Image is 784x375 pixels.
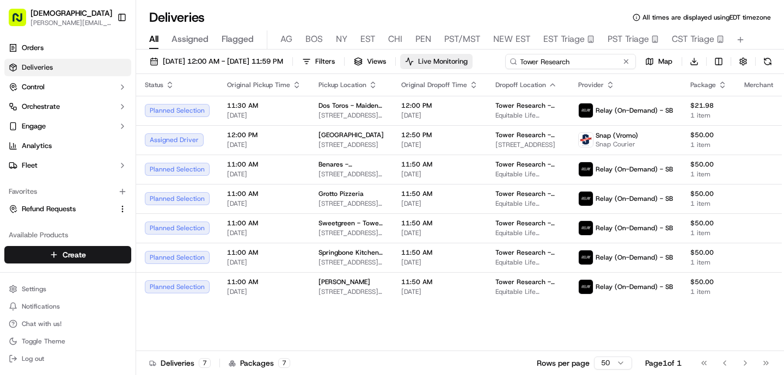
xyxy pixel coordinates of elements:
[579,250,593,265] img: relay_logo_black.png
[672,33,714,46] span: CST Triage
[63,249,86,260] span: Create
[495,219,561,228] span: Tower Research - [GEOGRAPHIC_DATA] - Floor 38
[227,140,301,149] span: [DATE]
[11,11,33,33] img: Nash
[280,33,292,46] span: AG
[495,258,561,267] span: Equitable Life Building, [STREET_ADDRESS][US_STATE]
[495,111,561,120] span: Equitable Life Building, [STREET_ADDRESS][US_STATE]
[4,281,131,297] button: Settings
[401,287,478,296] span: [DATE]
[22,204,76,214] span: Refund Requests
[318,189,364,198] span: Grotto Pizzeria
[608,33,649,46] span: PST Triage
[495,287,561,296] span: Equitable Life Building, [STREET_ADDRESS][US_STATE]
[318,101,384,110] span: Dos Toros - Maiden Ln
[22,302,60,311] span: Notifications
[495,189,561,198] span: Tower Research - [GEOGRAPHIC_DATA] - Floor 38
[149,9,205,26] h1: Deliveries
[495,140,561,149] span: [STREET_ADDRESS]
[11,104,30,124] img: 1736555255976-a54dd68f-1ca7-489b-9aae-adbdc363a1c4
[690,248,727,257] span: $50.00
[336,33,347,46] span: NY
[4,316,131,331] button: Chat with us!
[495,229,561,237] span: Equitable Life Building, [STREET_ADDRESS][US_STATE]
[22,285,46,293] span: Settings
[227,101,301,110] span: 11:30 AM
[185,107,198,120] button: Start new chat
[690,131,727,139] span: $50.00
[22,121,46,131] span: Engage
[92,159,101,168] div: 💻
[149,33,158,46] span: All
[760,54,775,69] button: Refresh
[360,33,375,46] span: EST
[4,98,131,115] button: Orchestrate
[596,224,673,232] span: Relay (On-Demand) - SB
[4,59,131,76] a: Deliveries
[22,43,44,53] span: Orders
[227,229,301,237] span: [DATE]
[222,33,254,46] span: Flagged
[578,81,604,89] span: Provider
[642,13,771,22] span: All times are displayed using EDT timezone
[30,8,112,19] span: [DEMOGRAPHIC_DATA]
[4,200,131,218] button: Refund Requests
[690,81,716,89] span: Package
[495,170,561,179] span: Equitable Life Building, [STREET_ADDRESS][US_STATE]
[227,287,301,296] span: [DATE]
[401,199,478,208] span: [DATE]
[579,103,593,118] img: relay_logo_black.png
[199,358,211,368] div: 7
[579,162,593,176] img: relay_logo_black.png
[690,170,727,179] span: 1 item
[227,81,290,89] span: Original Pickup Time
[401,140,478,149] span: [DATE]
[401,170,478,179] span: [DATE]
[315,57,335,66] span: Filters
[22,141,52,151] span: Analytics
[318,287,384,296] span: [STREET_ADDRESS][PERSON_NAME][US_STATE]
[744,81,773,89] span: Merchant
[690,287,727,296] span: 1 item
[400,54,473,69] button: Live Monitoring
[690,189,727,198] span: $50.00
[318,140,384,149] span: [STREET_ADDRESS]
[4,334,131,349] button: Toggle Theme
[690,229,727,237] span: 1 item
[596,106,673,115] span: Relay (On-Demand) - SB
[401,258,478,267] span: [DATE]
[9,204,114,214] a: Refund Requests
[495,278,561,286] span: Tower Research - [GEOGRAPHIC_DATA] - Floor 38
[22,161,38,170] span: Fleet
[596,282,673,291] span: Relay (On-Demand) - SB
[418,57,468,66] span: Live Monitoring
[227,219,301,228] span: 11:00 AM
[495,248,561,257] span: Tower Research - [GEOGRAPHIC_DATA] - Floor 38
[4,226,131,244] div: Available Products
[22,102,60,112] span: Orchestrate
[690,140,727,149] span: 1 item
[543,33,585,46] span: EST Triage
[227,111,301,120] span: [DATE]
[401,248,478,257] span: 11:50 AM
[493,33,530,46] span: NEW EST
[227,189,301,198] span: 11:00 AM
[4,246,131,263] button: Create
[401,229,478,237] span: [DATE]
[318,219,384,228] span: Sweetgreen - Tower Research
[658,57,672,66] span: Map
[401,111,478,120] span: [DATE]
[367,57,386,66] span: Views
[401,189,478,198] span: 11:50 AM
[318,199,384,208] span: [STREET_ADDRESS][US_STATE]
[88,153,179,173] a: 💻API Documentation
[579,280,593,294] img: relay_logo_black.png
[537,358,590,368] p: Rows per page
[4,78,131,96] button: Control
[227,248,301,257] span: 11:00 AM
[318,258,384,267] span: [STREET_ADDRESS][US_STATE]
[77,184,132,193] a: Powered byPylon
[227,170,301,179] span: [DATE]
[444,33,480,46] span: PST/MST
[401,81,467,89] span: Original Dropoff Time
